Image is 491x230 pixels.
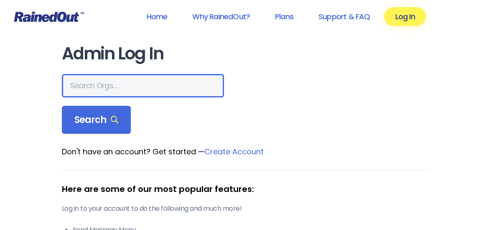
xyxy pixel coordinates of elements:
[74,114,119,126] span: Search
[62,106,131,134] div: Search
[135,7,178,26] a: Home
[384,7,425,26] a: Log In
[181,7,261,26] a: Why RainedOut?
[264,7,304,26] a: Plans
[62,74,224,97] input: Search Orgs…
[204,146,264,157] a: Create Account
[308,7,381,26] a: Support & FAQ
[62,183,430,195] div: Here are some of our most popular features:
[62,44,430,63] h1: Admin Log In
[62,204,430,214] p: Log in to your account to do the following and much more!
